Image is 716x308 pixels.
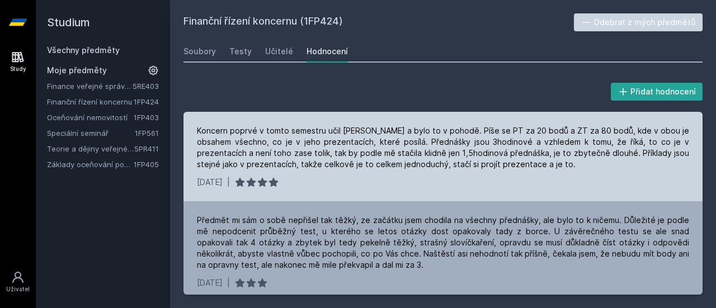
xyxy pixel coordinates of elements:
[134,144,159,153] a: 5PR411
[2,265,34,299] a: Uživatel
[6,285,30,293] div: Uživatel
[47,127,135,139] a: Speciální seminář
[574,13,703,31] button: Odebrat z mých předmětů
[47,112,134,123] a: Oceňování nemovitostí
[265,46,293,57] div: Učitelé
[307,40,348,63] a: Hodnocení
[134,160,159,169] a: 1FP405
[47,143,134,154] a: Teorie a dějiny veřejné správy
[197,215,689,271] div: Předmět mi sám o sobě nepřišel tak těžký, ze začátku jsem chodila na všechny přednášky, ale bylo ...
[227,177,230,188] div: |
[229,40,252,63] a: Testy
[227,277,230,288] div: |
[135,129,159,138] a: 1FP561
[229,46,252,57] div: Testy
[10,65,26,73] div: Study
[134,113,159,122] a: 1FP403
[47,96,134,107] a: Finanční řízení koncernu
[197,125,689,170] div: Koncern poprvé v tomto semestru učil [PERSON_NAME] a bylo to v pohodě. Píše se PT za 20 bodů a ZT...
[183,40,216,63] a: Soubory
[611,83,703,101] button: Přidat hodnocení
[47,65,107,76] span: Moje předměty
[2,45,34,79] a: Study
[183,46,216,57] div: Soubory
[47,80,133,92] a: Finance veřejné správy a veřejného sektoru
[134,97,159,106] a: 1FP424
[47,159,134,170] a: Základy oceňování podniku
[197,277,223,288] div: [DATE]
[47,45,120,55] a: Všechny předměty
[197,177,223,188] div: [DATE]
[265,40,293,63] a: Učitelé
[183,13,574,31] h2: Finanční řízení koncernu (1FP424)
[307,46,348,57] div: Hodnocení
[133,82,159,91] a: 5RE403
